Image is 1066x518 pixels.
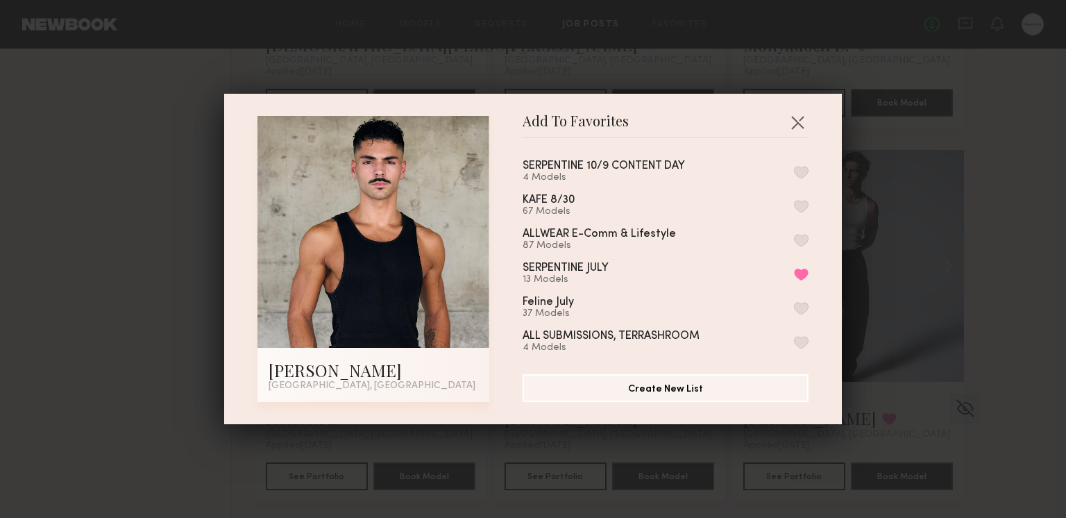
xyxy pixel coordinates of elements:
[523,331,700,342] div: ALL SUBMISSIONS, TERRASHROOM
[269,381,478,391] div: [GEOGRAPHIC_DATA], [GEOGRAPHIC_DATA]
[523,160,685,172] div: SERPENTINE 10/9 CONTENT DAY
[523,116,629,137] span: Add To Favorites
[523,296,574,308] div: Feline July
[523,262,609,274] div: SERPENTINE JULY
[523,342,733,353] div: 4 Models
[523,206,608,217] div: 67 Models
[523,274,642,285] div: 13 Models
[269,359,478,381] div: [PERSON_NAME]
[523,308,607,319] div: 37 Models
[523,194,575,206] div: KAFE 8/30
[523,228,676,240] div: ALLWEAR E-Comm & Lifestyle
[523,172,718,183] div: 4 Models
[786,111,809,133] button: Close
[523,240,709,251] div: 87 Models
[523,374,809,402] button: Create New List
